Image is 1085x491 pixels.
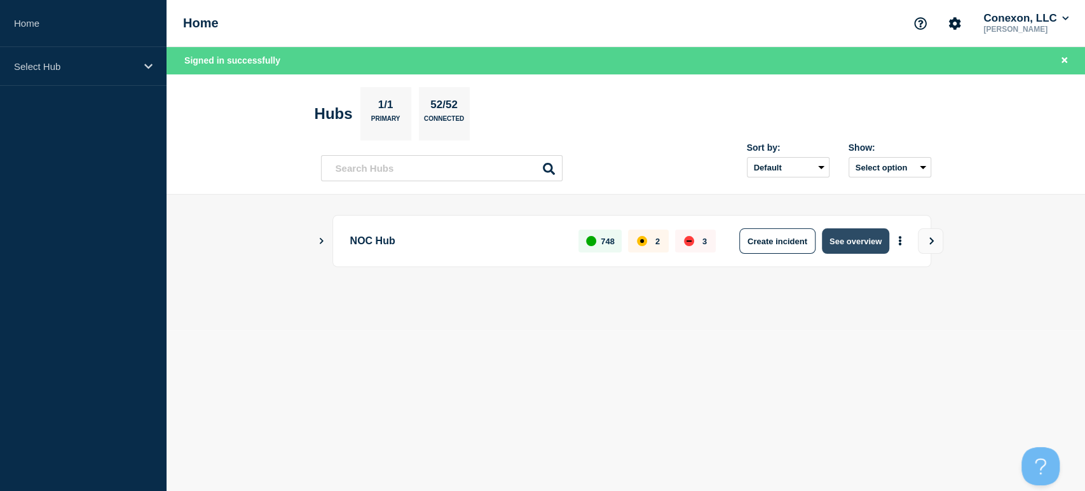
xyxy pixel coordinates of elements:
[1056,53,1072,68] button: Close banner
[373,99,398,115] p: 1/1
[371,115,400,128] p: Primary
[822,228,889,254] button: See overview
[350,228,564,254] p: NOC Hub
[981,12,1071,25] button: Conexon, LLC
[747,142,829,153] div: Sort by:
[892,230,908,253] button: More actions
[426,99,463,115] p: 52/52
[655,237,660,246] p: 2
[184,55,280,66] span: Signed in successfully
[321,155,563,181] input: Search Hubs
[318,237,325,246] button: Show Connected Hubs
[849,142,931,153] div: Show:
[601,237,615,246] p: 748
[941,10,968,37] button: Account settings
[637,236,647,246] div: affected
[981,25,1071,34] p: [PERSON_NAME]
[424,115,464,128] p: Connected
[14,61,136,72] p: Select Hub
[183,16,219,31] h1: Home
[907,10,934,37] button: Support
[849,157,931,177] button: Select option
[1021,447,1060,485] iframe: Help Scout Beacon - Open
[918,228,943,254] button: View
[684,236,694,246] div: down
[315,105,353,123] h2: Hubs
[586,236,596,246] div: up
[739,228,815,254] button: Create incident
[702,237,707,246] p: 3
[747,157,829,177] select: Sort by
